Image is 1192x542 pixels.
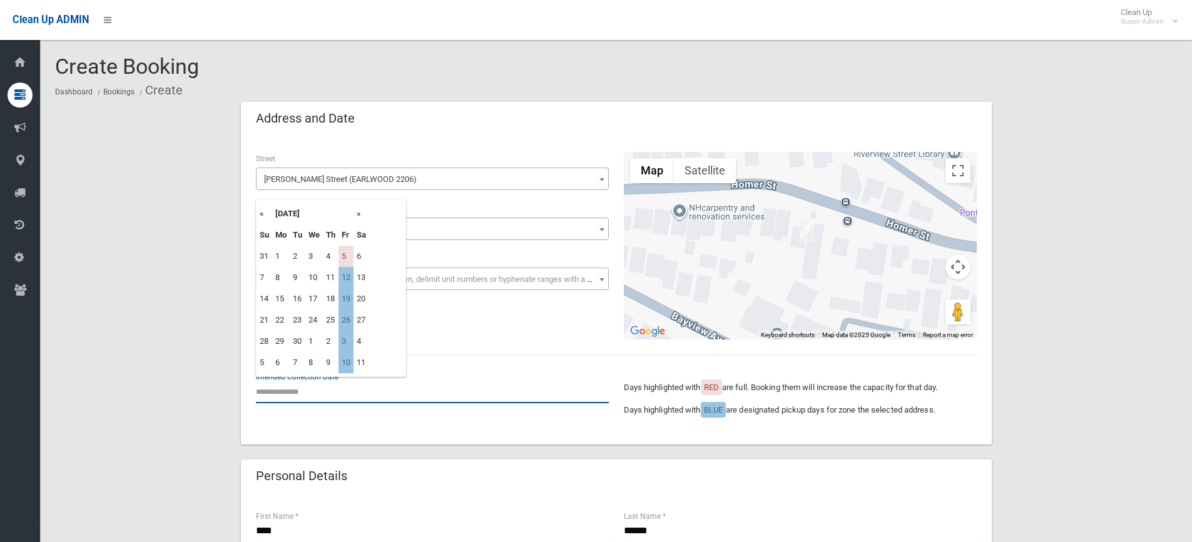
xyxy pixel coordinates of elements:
[898,331,915,338] a: Terms
[257,267,272,288] td: 7
[55,54,199,79] span: Create Booking
[13,14,89,26] span: Clean Up ADMIN
[305,224,323,246] th: We
[945,299,970,324] button: Drag Pegman onto the map to open Street View
[354,288,369,309] td: 20
[257,309,272,331] td: 21
[256,218,609,240] span: 72
[290,352,305,373] td: 7
[704,405,723,414] span: BLUE
[1121,17,1164,26] small: Super Admin
[354,246,369,267] td: 6
[259,171,606,188] span: Homer Street (EARLWOOD 2206)
[272,246,290,267] td: 1
[339,224,354,246] th: Fr
[1114,8,1176,26] span: Clean Up
[354,331,369,352] td: 4
[627,323,668,339] img: Google
[257,331,272,352] td: 28
[323,352,339,373] td: 9
[305,309,323,331] td: 24
[305,267,323,288] td: 10
[305,288,323,309] td: 17
[323,288,339,309] td: 18
[704,383,719,392] span: RED
[945,254,970,279] button: Map camera controls
[339,331,354,352] td: 3
[259,221,606,238] span: 72
[323,331,339,352] td: 2
[339,352,354,373] td: 10
[323,267,339,288] td: 11
[241,106,370,131] header: Address and Date
[290,331,305,352] td: 30
[290,224,305,246] th: Tu
[290,246,305,267] td: 2
[264,274,614,284] span: Select the unit number from the dropdown, delimit unit numbers or hyphenate ranges with a comma
[923,331,973,338] a: Report a map error
[339,267,354,288] td: 12
[241,464,362,488] header: Personal Details
[323,309,339,331] td: 25
[354,309,369,331] td: 27
[323,224,339,246] th: Th
[339,246,354,267] td: 5
[339,288,354,309] td: 19
[354,203,369,224] th: »
[305,352,323,373] td: 8
[290,309,305,331] td: 23
[272,224,290,246] th: Mo
[257,224,272,246] th: Su
[354,224,369,246] th: Sa
[272,267,290,288] td: 8
[257,288,272,309] td: 14
[339,309,354,331] td: 26
[674,158,736,183] button: Show satellite imagery
[103,88,135,96] a: Bookings
[257,352,272,373] td: 5
[257,203,272,224] th: «
[305,246,323,267] td: 3
[354,267,369,288] td: 13
[761,331,815,339] button: Keyboard shortcuts
[323,246,339,267] td: 4
[354,352,369,373] td: 11
[945,158,970,183] button: Toggle fullscreen view
[272,203,354,224] th: [DATE]
[624,403,977,418] p: Days highlighted with are designated pickup days for zone the selected address.
[272,331,290,352] td: 29
[257,246,272,267] td: 31
[290,288,305,309] td: 16
[822,331,890,338] span: Map data ©2025 Google
[630,158,674,183] button: Show street map
[136,79,183,102] li: Create
[272,288,290,309] td: 15
[256,168,609,190] span: Homer Street (EARLWOOD 2206)
[627,323,668,339] a: Open this area in Google Maps (opens a new window)
[800,220,815,241] div: 72 Homer Street, EARLWOOD NSW 2206
[55,88,93,96] a: Dashboard
[290,267,305,288] td: 9
[272,352,290,373] td: 6
[305,331,323,352] td: 1
[272,309,290,331] td: 22
[624,380,977,395] p: Days highlighted with are full. Booking them will increase the capacity for that day.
